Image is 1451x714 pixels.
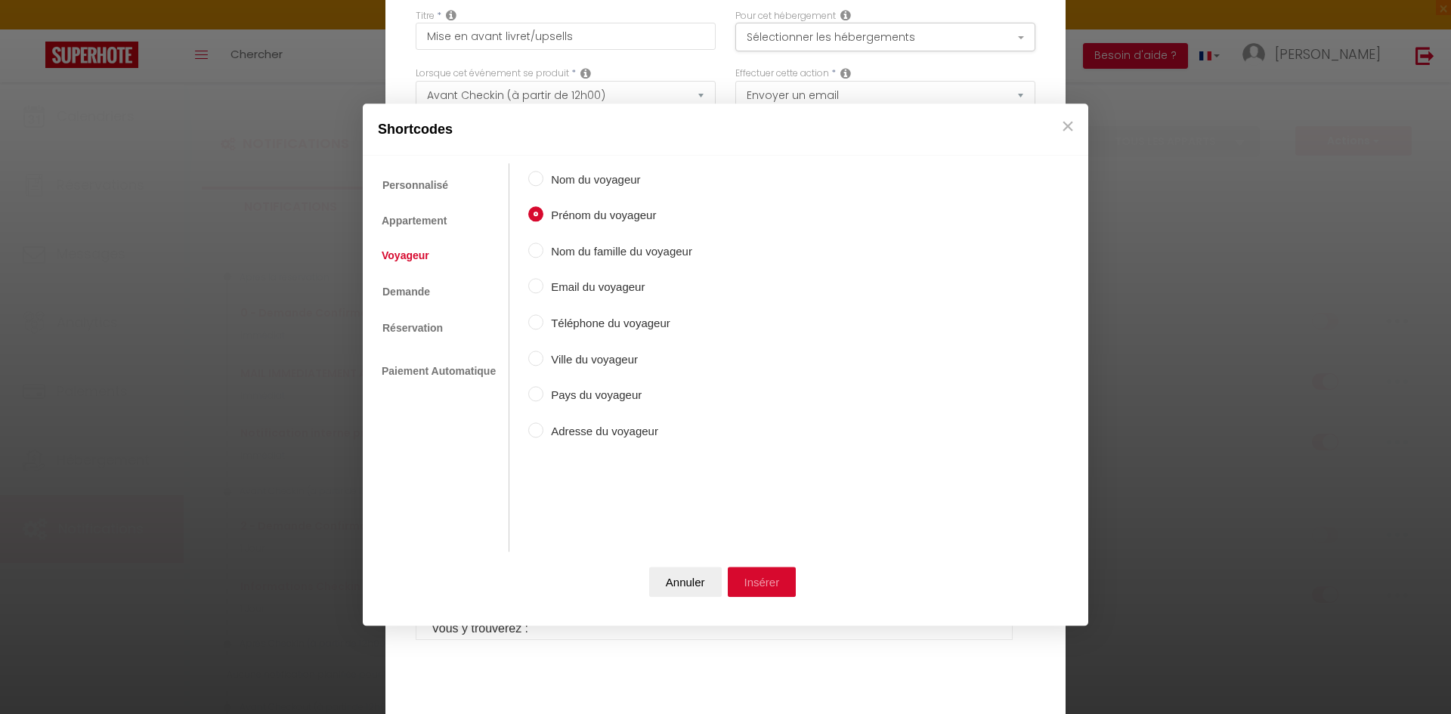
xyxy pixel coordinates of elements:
[543,387,692,405] label: Pays du voyageur
[374,277,438,306] a: Demande
[374,171,456,199] a: Personnalisé
[543,279,692,297] label: Email du voyageur
[374,207,454,234] a: Appartement
[374,358,503,385] a: Paiement Automatique
[1057,111,1079,141] button: Close
[543,422,692,440] label: Adresse du voyageur
[649,567,722,597] button: Annuler
[374,314,451,342] a: Réservation
[728,567,797,597] button: Insérer
[363,104,1088,156] div: Shortcodes
[543,171,692,189] label: Nom du voyageur
[543,243,692,261] label: Nom du famille du voyageur
[543,207,692,225] label: Prénom du voyageur
[374,243,437,270] a: Voyageur
[543,351,692,369] label: Ville du voyageur
[543,314,692,332] label: Téléphone du voyageur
